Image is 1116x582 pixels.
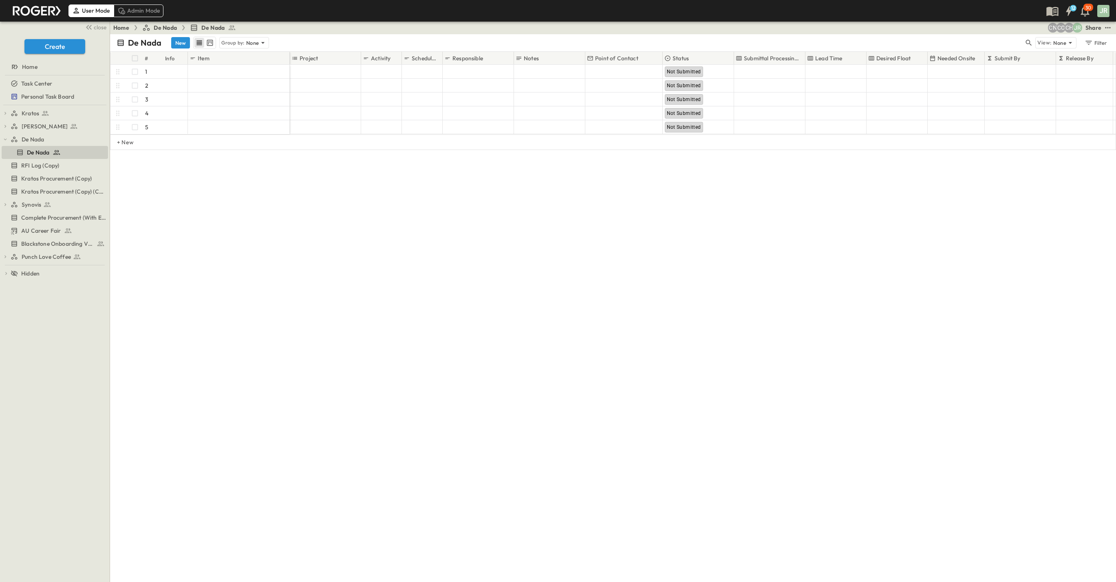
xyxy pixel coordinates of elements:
[300,54,318,62] p: Project
[11,199,106,210] a: Synovis
[1081,37,1109,48] button: Filter
[145,68,147,76] p: 1
[2,224,108,237] div: AU Career Fairtest
[143,52,163,65] div: #
[94,23,106,31] span: close
[201,24,225,32] span: De Nada
[193,37,216,49] div: table view
[154,24,177,32] span: De Nada
[68,4,114,17] div: User Mode
[82,21,108,33] button: close
[22,63,37,71] span: Home
[22,135,44,143] span: De Nada
[221,39,245,47] p: Group by:
[21,161,59,170] span: RFI Log (Copy)
[22,253,71,261] span: Punch Love Coffee
[2,172,108,185] div: Kratos Procurement (Copy)test
[667,69,701,75] span: Not Submitted
[1084,38,1107,47] div: Filter
[412,54,438,62] p: Schedule ID
[1103,23,1113,33] button: test
[1096,4,1110,18] button: JR
[22,201,41,209] span: Synovis
[524,54,539,62] p: Notes
[1085,24,1101,32] div: Share
[21,174,92,183] span: Kratos Procurement (Copy)
[2,225,106,236] a: AU Career Fair
[2,237,108,250] div: Blackstone Onboarding Videostest
[21,227,61,235] span: AU Career Fair
[113,24,129,32] a: Home
[128,37,161,48] p: De Nada
[1064,23,1074,33] div: Carlos Hernandez (carlosh@blackstone.build)
[1072,23,1082,33] div: John Rutherford (john@blackstone.build)
[24,39,85,54] button: Create
[667,110,701,116] span: Not Submitted
[22,109,39,117] span: Kratos
[163,52,188,65] div: Info
[27,148,49,157] span: De Nada
[815,54,843,62] p: Lead Time
[194,38,204,48] button: row view
[2,120,108,133] div: [PERSON_NAME]test
[171,37,190,48] button: New
[117,138,122,146] p: + New
[1066,54,1094,62] p: Release By
[145,109,148,117] p: 4
[1053,39,1066,47] p: None
[876,54,911,62] p: Desired Float
[995,54,1021,62] p: Submit By
[22,122,68,130] span: [PERSON_NAME]
[452,54,483,62] p: Responsible
[1056,23,1066,33] div: Caton Oswalt (caton@blackstone.build)
[2,78,106,89] a: Task Center
[2,147,106,158] a: De Nada
[11,134,106,145] a: De Nada
[937,54,975,62] p: Needed Onsite
[113,24,241,32] nav: breadcrumbs
[21,187,106,196] span: Kratos Procurement (Copy) (Copy)
[2,173,106,184] a: Kratos Procurement (Copy)
[1048,23,1058,33] div: Charles Nicrosi (charles@blackstone.build)
[1097,5,1109,17] div: JR
[21,79,52,88] span: Task Center
[2,198,108,211] div: Synovistest
[190,24,236,32] a: De Nada
[2,238,106,249] a: Blackstone Onboarding Videos
[21,214,106,222] span: Complete Procurement (With Email Changes)
[21,93,74,101] span: Personal Task Board
[2,91,106,102] a: Personal Task Board
[667,97,701,102] span: Not Submitted
[11,251,106,262] a: Punch Love Coffee
[2,61,106,73] a: Home
[2,146,108,159] div: De Nadatest
[2,211,108,224] div: Complete Procurement (With Email Changes)test
[595,54,638,62] p: Point of Contact
[11,108,106,119] a: Kratos
[114,4,164,17] div: Admin Mode
[165,47,175,70] div: Info
[1037,38,1052,47] p: View:
[2,160,106,171] a: RFI Log (Copy)
[198,54,210,62] p: Item
[2,185,108,198] div: Kratos Procurement (Copy) (Copy)test
[142,24,177,32] a: De Nada
[21,240,93,248] span: Blackstone Onboarding Videos
[2,186,106,197] a: Kratos Procurement (Copy) (Copy)
[667,83,701,88] span: Not Submitted
[371,54,390,62] p: Activity
[21,269,40,278] span: Hidden
[2,90,108,103] div: Personal Task Boardtest
[2,250,108,263] div: Punch Love Coffeetest
[246,39,259,47] p: None
[1085,4,1091,11] p: 30
[2,212,106,223] a: Complete Procurement (With Email Changes)
[2,107,108,120] div: Kratostest
[145,95,148,104] p: 3
[145,47,148,70] div: #
[744,54,801,62] p: Submittal Processing Time
[2,133,108,146] div: De Nadatest
[145,123,148,131] p: 5
[673,54,689,62] p: Status
[1061,4,1077,18] button: 12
